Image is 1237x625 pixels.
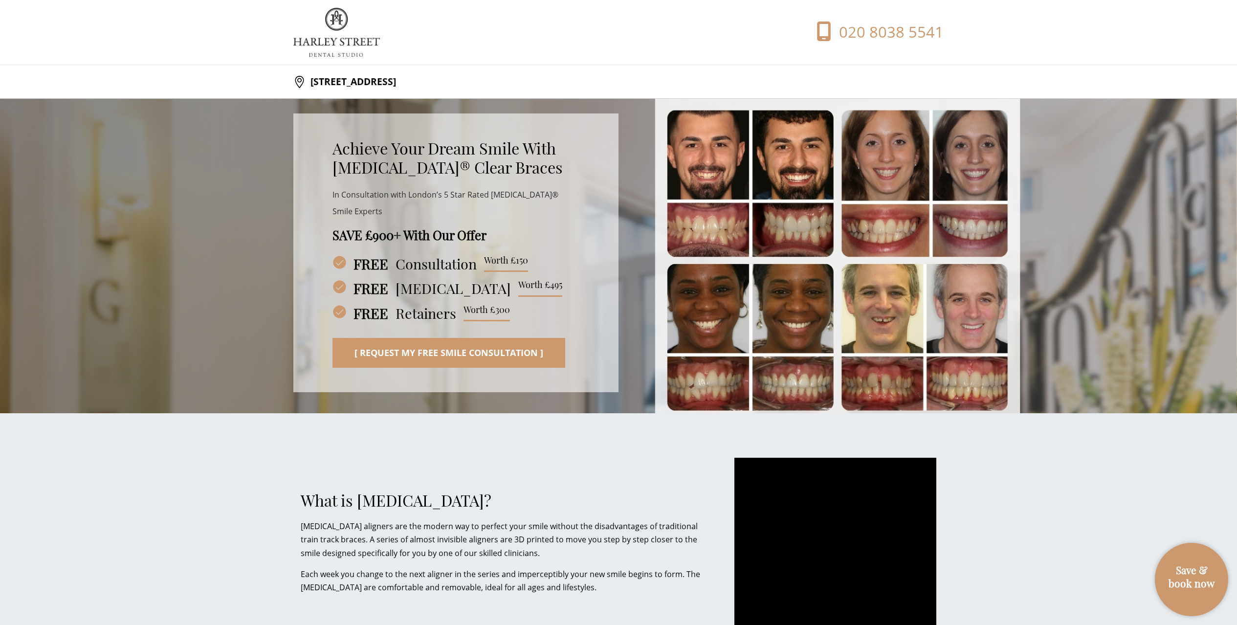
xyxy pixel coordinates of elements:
[1160,563,1223,606] a: Save & book now
[306,72,396,91] p: [STREET_ADDRESS]
[353,279,388,297] strong: FREE
[332,338,565,368] a: [ Request My Free Smile Consultation ]
[353,305,456,322] span: Retainers
[293,8,380,57] img: logo.png
[332,227,579,243] h4: SAVE £900+ With Our Offer
[484,255,528,272] span: Worth £150
[301,491,712,510] h2: What is [MEDICAL_DATA]?
[353,304,388,322] strong: FREE
[353,254,388,273] strong: FREE
[353,255,476,272] span: Consultation
[464,305,510,322] span: Worth £300
[518,280,562,297] span: Worth £495
[788,22,944,43] a: 020 8038 5541
[332,139,579,177] h2: Achieve Your Dream Smile With [MEDICAL_DATA]® Clear Braces
[301,520,712,560] p: [MEDICAL_DATA] aligners are the modern way to perfect your smile without the disadvantages of tra...
[353,280,510,297] span: [MEDICAL_DATA]
[332,187,579,220] p: In Consultation with London’s 5 Star Rated [MEDICAL_DATA]® Smile Experts
[301,568,712,594] p: Each week you change to the next aligner in the series and imperceptibly your new smile begins to...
